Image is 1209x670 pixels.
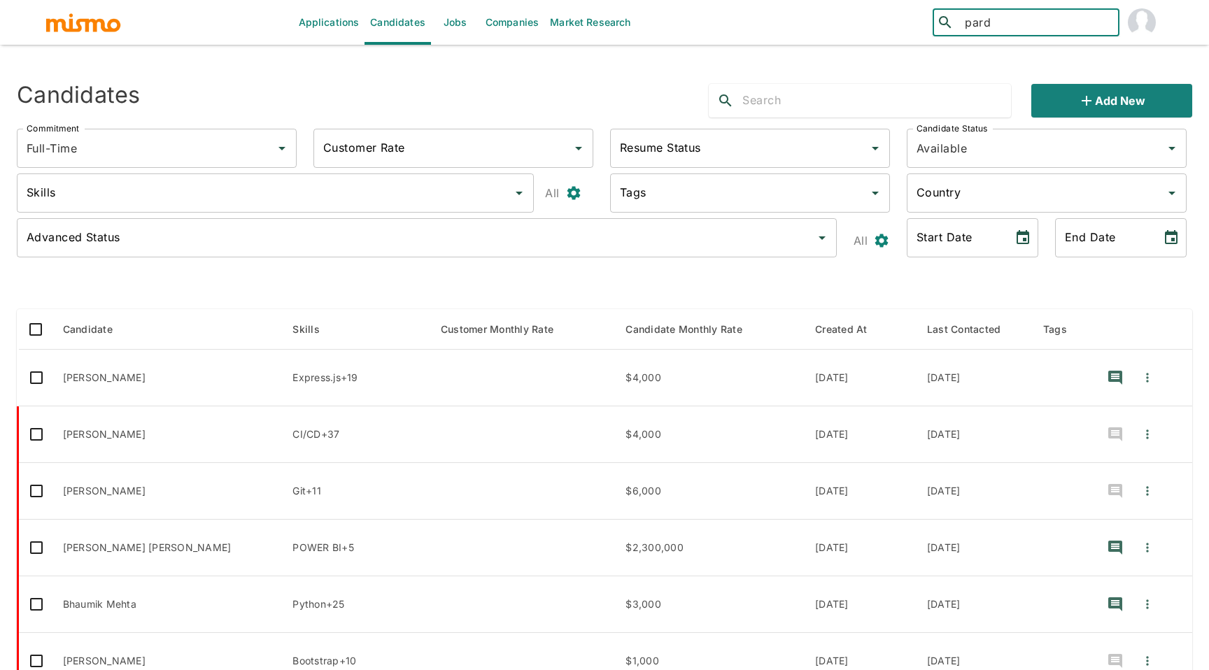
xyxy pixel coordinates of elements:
[27,122,79,134] label: Commitment
[292,371,418,385] p: Express.js, API, JavaScript, Node.js, TypeScript, Agile, SCRUM, PostgreSQL, Docker, DEPLOYMENT, L...
[916,309,1032,350] th: Last Contacted
[907,218,1003,257] input: MM/DD/YYYY
[1157,224,1185,252] button: Choose date
[292,654,418,668] p: Bootstrap, JavaScript, Python, Flask, React, TypeScript, CSS, HTML, MySQL, Angular, MongoDB
[1132,587,1163,621] button: Quick Actions
[804,350,916,406] td: [DATE]
[52,576,282,633] td: Bhaumik Mehta
[281,309,429,350] th: Skills
[865,138,885,158] button: Open
[292,427,418,441] p: CI/CD, Node.js, GitHub, Kubernetes, PostgreSQL, REST, PHP, MICROSERVICE, API, TERRAFORM, AWS, Kib...
[272,138,292,158] button: Open
[1031,84,1192,117] button: Add new
[804,576,916,633] td: [DATE]
[1098,361,1132,394] button: recent-notes
[916,406,1032,463] td: [DATE]
[1098,587,1132,621] button: recent-notes
[804,406,916,463] td: [DATE]
[1132,531,1163,564] button: Quick Actions
[865,183,885,203] button: Open
[1032,309,1088,350] th: Tags
[812,228,832,248] button: Open
[52,463,282,520] td: [PERSON_NAME]
[804,463,916,520] td: [DATE]
[569,138,588,158] button: Open
[1055,218,1152,257] input: MM/DD/YYYY
[614,406,804,463] td: $4,000
[854,231,868,250] p: All
[52,350,282,406] td: [PERSON_NAME]
[17,81,141,109] h4: Candidates
[916,520,1032,576] td: [DATE]
[815,321,886,338] span: Created At
[625,321,761,338] span: Candidate Monthly Rate
[917,122,987,134] label: Candidate Status
[63,321,131,338] span: Candidate
[614,463,804,520] td: $6,000
[545,183,559,203] p: All
[614,350,804,406] td: $4,000
[1098,418,1132,451] button: recent-notes
[742,90,1011,112] input: Search
[1098,474,1132,508] button: recent-notes
[916,463,1032,520] td: [DATE]
[52,406,282,463] td: [PERSON_NAME]
[45,12,122,33] img: logo
[1098,531,1132,564] button: recent-notes
[804,520,916,576] td: [DATE]
[1009,224,1037,252] button: Choose date
[916,576,1032,633] td: [DATE]
[1162,138,1182,158] button: Open
[1132,361,1163,394] button: Quick Actions
[441,321,572,338] span: Customer Monthly Rate
[509,183,529,203] button: Open
[614,576,804,633] td: $3,000
[709,84,742,117] button: search
[614,520,804,576] td: $2,300,000
[1128,8,1156,36] img: Paola Pacheco
[959,13,1113,32] input: Candidate search
[1132,474,1163,508] button: Quick Actions
[292,541,418,555] p: POWER BI, Data Science, SQL, Tableau, Microsoft Dynamics, CRM
[1132,418,1163,451] button: Quick Actions
[292,597,418,611] p: Python, Amazon Web Services, AWS, ETL, SQL, API, CodeIgniter, Django, Git, JavaScript, jQuery, La...
[52,520,282,576] td: [PERSON_NAME] [PERSON_NAME]
[1162,183,1182,203] button: Open
[292,484,418,498] p: Git, Express.js, Node.js, MongoDB, React, Redux, GraphQL, MySQL, Redis, RabbitMQ, Vue.js, C#
[916,350,1032,406] td: [DATE]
